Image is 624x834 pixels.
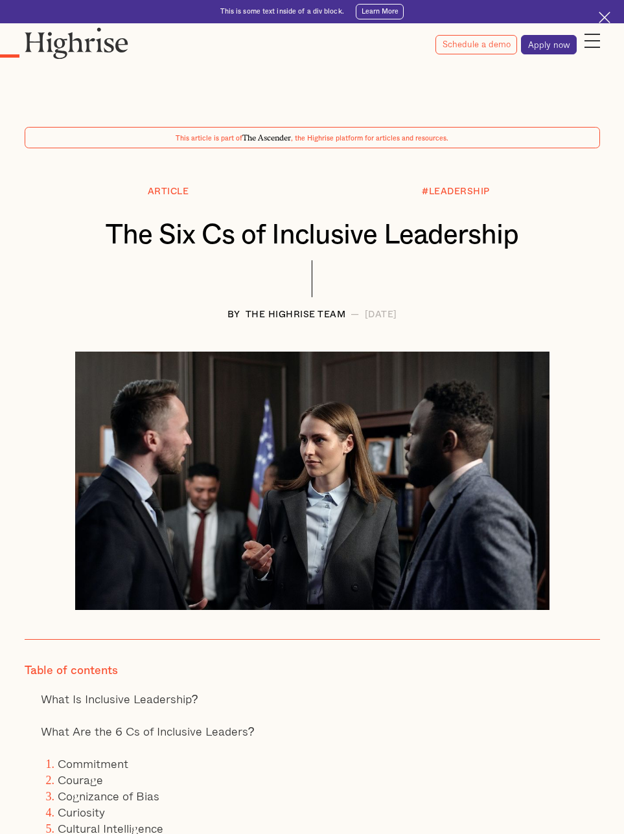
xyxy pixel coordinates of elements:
[521,35,577,54] a: Apply now
[25,27,129,59] img: Highrise logo
[351,310,360,320] div: —
[58,771,103,789] a: Courage
[148,187,189,197] div: Article
[291,135,448,142] span: , the Highrise platform for articles and resources.
[422,187,490,197] div: #LEADERSHIP
[58,803,105,821] a: Curiosity
[227,310,240,320] div: BY
[356,4,404,19] a: Learn More
[41,690,198,708] a: What Is Inclusive Leadership?
[176,135,242,142] span: This article is part of
[246,310,346,320] div: The Highrise Team
[599,12,610,23] img: Cross icon
[242,131,291,141] span: The Ascender
[75,352,549,610] img: 3 executives discussing cs of inclusive leadership.
[44,220,581,251] h1: The Six Cs of Inclusive Leadership
[58,787,159,805] a: Cognizance of Bias
[365,310,397,320] div: [DATE]
[435,35,517,54] a: Schedule a demo
[41,722,255,740] a: What Are the 6 Cs of Inclusive Leaders?
[220,7,344,16] div: This is some text inside of a div block.
[58,754,128,772] a: Commitment
[25,664,118,679] div: Table of contents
